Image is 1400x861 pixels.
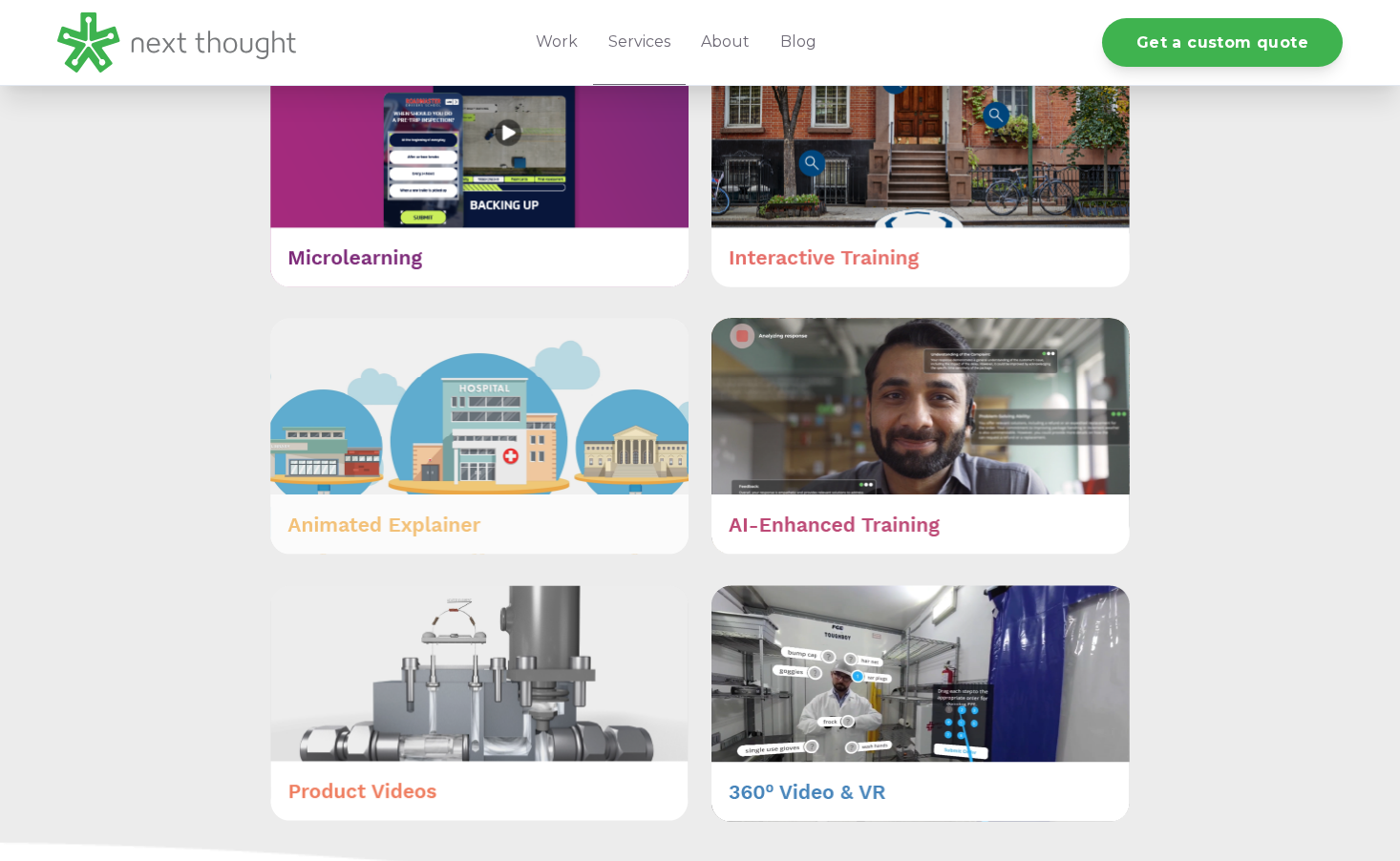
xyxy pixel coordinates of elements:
[270,318,689,555] img: Animated Explainer
[711,585,1130,822] img: 3600 Video & VR
[1102,18,1343,67] a: Get a custom quote
[270,52,689,288] img: Microlearning (2)
[711,318,1130,555] img: AI-Enhanced Training
[270,585,689,821] img: Product Videos (1)
[57,12,296,73] img: LG - NextThought Logo
[711,52,1130,288] img: Interactive Training (1)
